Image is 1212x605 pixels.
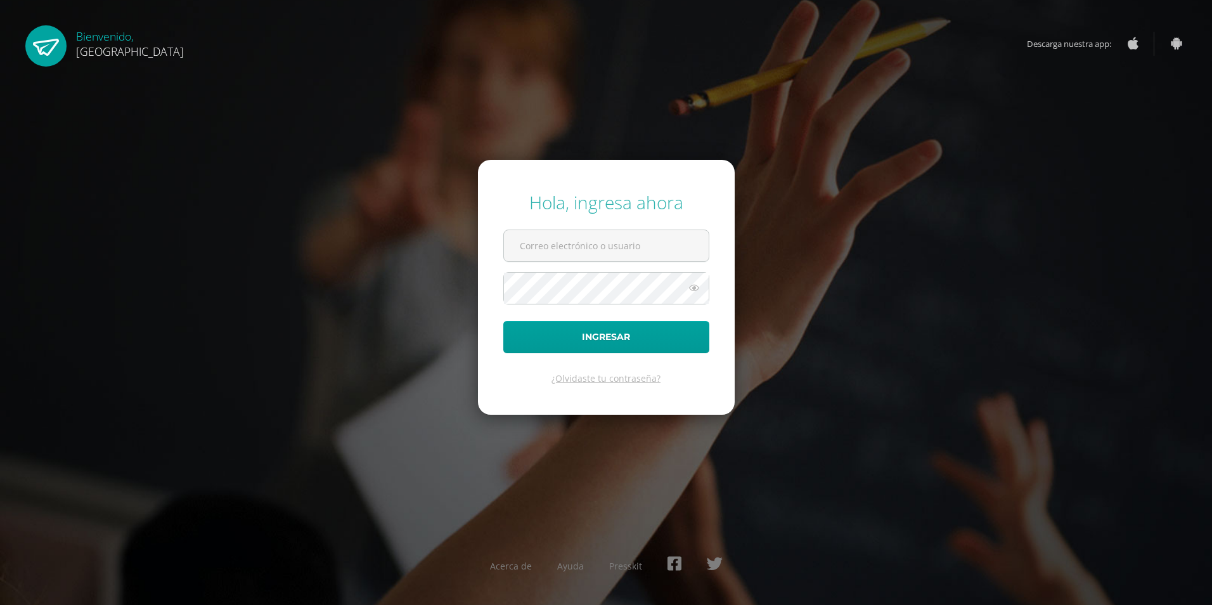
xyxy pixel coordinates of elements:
[609,560,642,572] a: Presskit
[503,190,709,214] div: Hola, ingresa ahora
[557,560,584,572] a: Ayuda
[76,44,184,59] span: [GEOGRAPHIC_DATA]
[503,321,709,353] button: Ingresar
[490,560,532,572] a: Acerca de
[551,372,661,384] a: ¿Olvidaste tu contraseña?
[76,25,184,59] div: Bienvenido,
[504,230,709,261] input: Correo electrónico o usuario
[1027,32,1124,56] span: Descarga nuestra app:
